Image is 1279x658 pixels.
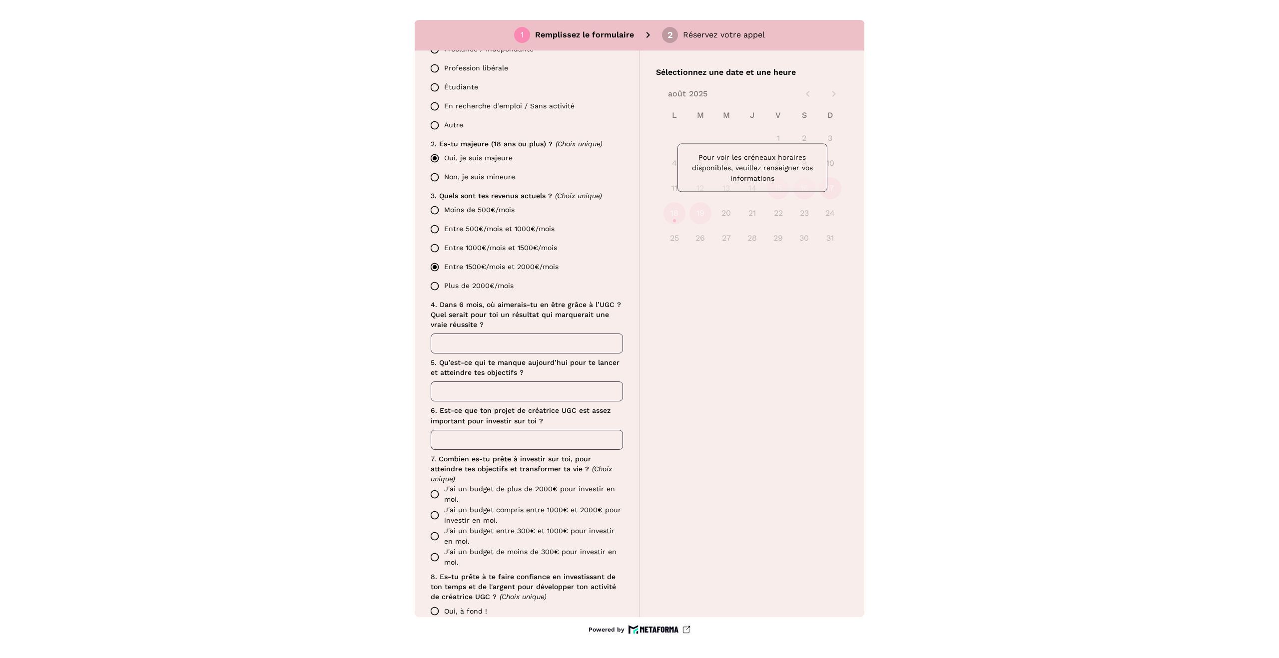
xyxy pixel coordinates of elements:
[431,406,613,424] span: 6. Est-ce que ton projet de créatrice UGC est assez important pour investir sur toi ?
[431,573,619,601] span: 8. Es-tu prête à te faire confiance en investissant de ton temps et de l'argent pour développer t...
[431,455,594,473] span: 7. Combien es-tu prête à investir sur toi, pour atteindre tes objectifs et transformer ta vie ?
[425,602,623,621] label: Oui, à fond !
[431,140,553,148] span: 2. Es-tu majeure (18 ans ou plus) ?
[521,30,524,39] div: 1
[656,66,848,78] p: Sélectionnez une date et une heure
[425,277,623,296] label: Plus de 2000€/mois
[425,505,623,526] label: J'ai un budget compris entre 1000€ et 2000€ pour investir en moi.
[555,192,602,200] span: (Choix unique)
[589,625,690,634] a: Powered by
[425,547,623,568] label: J'ai un budget de moins de 300€ pour investir en moi.
[535,29,634,41] p: Remplissez le formulaire
[431,358,622,376] span: 5. Qu’est-ce qui te manque aujourd’hui pour te lancer et atteindre tes objectifs ?
[425,201,623,220] label: Moins de 500€/mois
[667,30,673,39] div: 2
[431,465,615,483] span: (Choix unique)
[589,626,625,634] p: Powered by
[500,593,547,601] span: (Choix unique)
[425,526,623,547] label: J'ai un budget entre 300€ et 1000€ pour investir en moi.
[431,192,552,200] span: 3. Quels sont tes revenus actuels ?
[686,152,819,184] p: Pour voir les créneaux horaires disponibles, veuillez renseigner vos informations
[425,168,623,187] label: Non, je suis mineure
[425,59,623,78] label: Profession libérale
[431,301,624,329] span: 4. Dans 6 mois, où aimerais-tu en être grâce à l’UGC ? Quel serait pour toi un résultat qui marqu...
[683,29,765,41] p: Réservez votre appel
[556,140,603,148] span: (Choix unique)
[425,484,623,505] label: J'ai un budget de plus de 2000€ pour investir en moi.
[425,97,623,116] label: En recherche d’emploi / Sans activité
[425,149,623,168] label: Oui, je suis majeure
[425,78,623,97] label: Étudiante
[425,258,623,277] label: Entre 1500€/mois et 2000€/mois
[425,116,623,135] label: Autre
[425,220,623,239] label: Entre 500€/mois et 1000€/mois
[425,239,623,258] label: Entre 1000€/mois et 1500€/mois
